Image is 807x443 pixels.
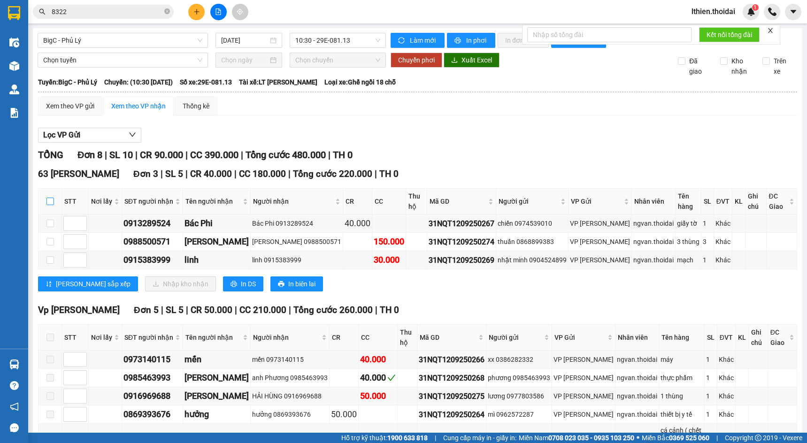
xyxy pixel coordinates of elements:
span: | [435,433,436,443]
img: solution-icon [9,108,19,118]
th: STT [62,189,89,214]
td: 31NQT1209250266 [417,351,486,369]
span: | [235,305,237,315]
th: Thu hộ [398,325,417,351]
span: Xuất Excel [461,55,492,65]
span: lthien.thoidai [684,6,743,17]
div: 30.000 [374,253,404,267]
div: 1 [703,218,712,229]
td: hưởng [183,405,251,424]
span: Hỗ trợ kỹ thuật: [341,433,428,443]
button: caret-down [785,4,801,20]
div: 0915383999 [123,253,181,267]
th: ĐVT [714,189,732,214]
span: question-circle [10,381,19,390]
span: 63TQT1209250273 [88,63,159,73]
th: Tên hàng [659,325,705,351]
div: 31NQT1209250268 [419,372,484,384]
td: 31NQT1209250268 [417,369,486,387]
div: 150.000 [374,235,404,248]
sup: 1 [752,4,759,11]
span: In biên lai [288,279,315,289]
span: download [451,57,458,64]
span: | [185,149,188,160]
th: STT [62,325,89,351]
td: anh Phương [183,369,251,387]
div: thực phẩm [661,373,703,383]
td: mến [183,351,251,369]
div: chiến 0974539010 [498,218,567,229]
div: 0985463993 [123,371,181,384]
span: VP Gửi [571,196,622,206]
div: Xem theo VP gửi [46,101,94,111]
div: 3 thùng [677,237,699,247]
input: Chọn ngày [221,55,268,65]
span: Kết nối tổng đài [707,30,752,40]
span: sync [398,37,406,45]
th: Ghi chú [746,189,767,214]
strong: 1900 633 818 [387,434,428,442]
span: In phơi [466,35,488,46]
span: Chuyển phát nhanh: [GEOGRAPHIC_DATA] - [GEOGRAPHIC_DATA] [6,40,87,74]
div: 1 [703,255,712,265]
button: Kết nối tổng đài [699,27,760,42]
th: CR [343,189,372,214]
td: 0985463993 [122,369,183,387]
div: 31NQT1209250275 [419,390,484,402]
span: Tổng cước 260.000 [293,305,373,315]
td: VP Nguyễn Quốc Trị [552,351,615,369]
div: ngvan.thoidai [617,391,657,401]
span: close [767,27,774,34]
span: Tài xế: LT [PERSON_NAME] [239,77,317,87]
div: 31NQT1209250274 [429,236,494,248]
div: lương 0977803586 [488,391,550,401]
div: [PERSON_NAME] 0988500571 [252,237,341,247]
div: Khác [715,237,730,247]
span: Mã GD [430,196,486,206]
th: Nhân viên [615,325,659,351]
div: thuấn 0868899383 [498,237,567,247]
div: VP [PERSON_NAME] [570,218,630,229]
div: 0913289524 [123,217,181,230]
span: | [241,149,243,160]
div: Khác [715,218,730,229]
span: caret-down [789,8,798,16]
td: VP Nguyễn Quốc Trị [569,233,632,251]
div: Khác [719,354,734,365]
td: VP Nguyễn Quốc Trị [569,214,632,233]
span: Tên người nhận [185,332,241,343]
div: ngvan.thoidai [633,255,674,265]
span: aim [237,8,243,15]
span: Nơi lấy [91,196,112,206]
span: Mã GD [420,332,477,343]
span: 1 [753,4,757,11]
th: CR [330,325,359,351]
div: [PERSON_NAME] [184,371,249,384]
span: CC 180.000 [239,168,286,179]
span: Chọn tuyến [43,53,202,67]
span: BigC - Phủ Lý [43,33,202,47]
div: 31NQT1209250266 [419,354,484,366]
div: ngvan.thoidai [617,354,657,365]
span: CR 50.000 [191,305,232,315]
button: plus [188,4,205,20]
button: downloadNhập kho nhận [145,276,216,291]
button: aim [232,4,248,20]
div: Khác [715,255,730,265]
input: Nhập số tổng đài [527,27,692,42]
td: 0916969688 [122,387,183,405]
span: | [186,305,188,315]
span: notification [10,402,19,411]
div: Bác Phi [184,217,249,230]
th: CC [359,325,398,351]
img: warehouse-icon [9,38,19,47]
span: | [161,168,163,179]
div: linh [184,253,249,267]
td: 31NQT1209250269 [427,251,496,269]
div: 40.000 [345,217,370,230]
span: | [135,149,138,160]
div: 0973140115 [123,353,181,366]
span: sort-ascending [46,281,52,288]
div: ngvan.thoidai [617,373,657,383]
span: Lọc VP Gửi [43,129,80,141]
